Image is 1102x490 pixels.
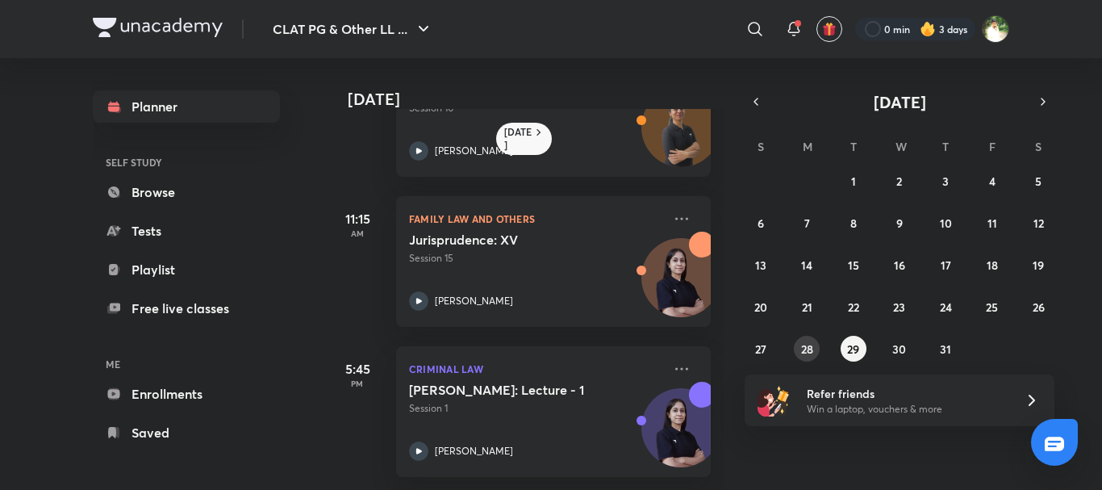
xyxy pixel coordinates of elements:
abbr: Saturday [1035,139,1041,154]
abbr: July 29, 2025 [847,341,859,357]
button: July 17, 2025 [933,252,958,278]
abbr: July 10, 2025 [940,216,952,231]
button: July 9, 2025 [887,210,912,236]
button: July 16, 2025 [887,252,912,278]
abbr: July 27, 2025 [755,341,766,357]
a: Company Logo [93,18,223,41]
abbr: Sunday [758,139,764,154]
abbr: July 7, 2025 [804,216,810,231]
button: July 28, 2025 [794,336,820,362]
button: July 8, 2025 [841,210,866,236]
abbr: Thursday [942,139,949,154]
button: July 2, 2025 [887,168,912,194]
abbr: July 26, 2025 [1033,299,1045,315]
button: July 24, 2025 [933,294,958,320]
button: July 7, 2025 [794,210,820,236]
button: July 3, 2025 [933,168,958,194]
abbr: July 25, 2025 [986,299,998,315]
p: Session 1 [409,401,662,416]
button: July 25, 2025 [979,294,1005,320]
img: Company Logo [93,18,223,37]
p: [PERSON_NAME] [435,444,513,459]
p: Family Law and others [409,209,662,228]
button: July 13, 2025 [748,252,774,278]
abbr: July 11, 2025 [987,216,997,231]
button: CLAT PG & Other LL ... [263,13,443,45]
abbr: July 18, 2025 [987,258,998,273]
abbr: July 28, 2025 [801,341,813,357]
abbr: July 13, 2025 [755,258,766,273]
abbr: July 12, 2025 [1033,216,1044,231]
button: July 18, 2025 [979,252,1005,278]
button: July 21, 2025 [794,294,820,320]
button: July 12, 2025 [1025,210,1051,236]
a: Playlist [93,253,280,286]
a: Enrollments [93,378,280,410]
p: AM [325,228,390,238]
button: July 4, 2025 [979,168,1005,194]
abbr: Monday [803,139,812,154]
button: July 14, 2025 [794,252,820,278]
abbr: July 8, 2025 [850,216,857,231]
abbr: Tuesday [850,139,857,154]
h4: [DATE] [348,90,727,109]
img: streak [920,21,936,37]
abbr: July 15, 2025 [848,258,859,273]
p: Criminal Law [409,359,662,379]
abbr: July 5, 2025 [1035,174,1041,189]
img: referral [758,384,790,417]
button: July 29, 2025 [841,336,866,362]
abbr: July 4, 2025 [989,174,996,189]
button: July 5, 2025 [1025,168,1051,194]
p: [PERSON_NAME] [435,294,513,308]
p: Session 15 [409,251,662,266]
button: July 19, 2025 [1025,252,1051,278]
abbr: July 1, 2025 [851,174,856,189]
a: Free live classes [93,292,280,325]
button: July 15, 2025 [841,252,866,278]
abbr: July 16, 2025 [894,258,905,273]
abbr: July 22, 2025 [848,299,859,315]
h6: Refer friends [807,385,1005,402]
abbr: July 9, 2025 [896,216,903,231]
abbr: July 20, 2025 [754,299,767,315]
abbr: July 31, 2025 [940,341,951,357]
abbr: Wednesday [895,139,907,154]
a: Tests [93,215,280,247]
abbr: July 14, 2025 [801,258,812,273]
h6: SELF STUDY [93,149,280,176]
button: [DATE] [767,90,1032,113]
h6: [DATE] [504,126,532,152]
h5: 11:15 [325,209,390,228]
a: Browse [93,176,280,208]
button: July 27, 2025 [748,336,774,362]
abbr: July 24, 2025 [940,299,952,315]
button: July 30, 2025 [887,336,912,362]
abbr: July 3, 2025 [942,174,949,189]
button: July 23, 2025 [887,294,912,320]
h5: Jurisprudence: XV [409,232,610,248]
button: July 26, 2025 [1025,294,1051,320]
abbr: July 2, 2025 [896,174,902,189]
abbr: July 6, 2025 [758,216,764,231]
button: July 31, 2025 [933,336,958,362]
img: Harshal Jadhao [982,15,1009,43]
abbr: July 17, 2025 [941,258,951,273]
a: Planner [93,90,280,123]
h5: 5:45 [325,359,390,379]
a: Saved [93,417,280,449]
img: Avatar [642,97,720,174]
button: avatar [816,16,842,42]
button: July 11, 2025 [979,210,1005,236]
p: Win a laptop, vouchers & more [807,402,1005,417]
img: avatar [822,22,837,36]
abbr: July 19, 2025 [1033,258,1044,273]
p: PM [325,379,390,388]
abbr: July 30, 2025 [892,341,906,357]
button: July 10, 2025 [933,210,958,236]
img: Avatar [642,397,720,475]
abbr: Friday [989,139,996,154]
button: July 20, 2025 [748,294,774,320]
button: July 22, 2025 [841,294,866,320]
h6: ME [93,350,280,378]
